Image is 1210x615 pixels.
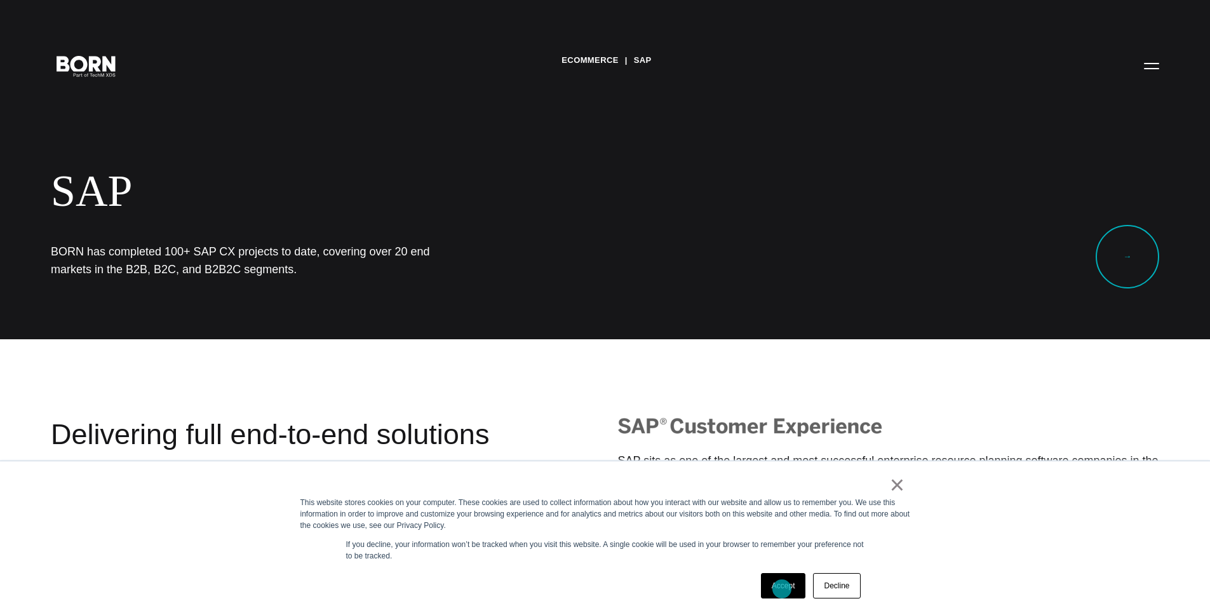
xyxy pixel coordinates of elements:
[51,243,432,278] h1: BORN has completed 100+ SAP CX projects to date, covering over 20 end markets in the B2B, B2C, an...
[346,539,864,562] p: If you decline, your information won’t be tracked when you visit this website. A single cookie wi...
[51,165,775,217] div: SAP
[300,497,910,531] div: This website stores cookies on your computer. These cookies are used to collect information about...
[617,452,1159,524] p: SAP sits as one of the largest and most successful enterprise resource planning software companie...
[51,416,498,609] div: Delivering full end-to-end solutions leveraging SAP Customer Experience.
[1096,225,1159,288] a: →
[1136,52,1167,79] button: Open
[761,573,806,598] a: Accept
[890,479,905,490] a: ×
[561,51,618,70] a: eCommerce
[813,573,860,598] a: Decline
[634,51,652,70] a: SAP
